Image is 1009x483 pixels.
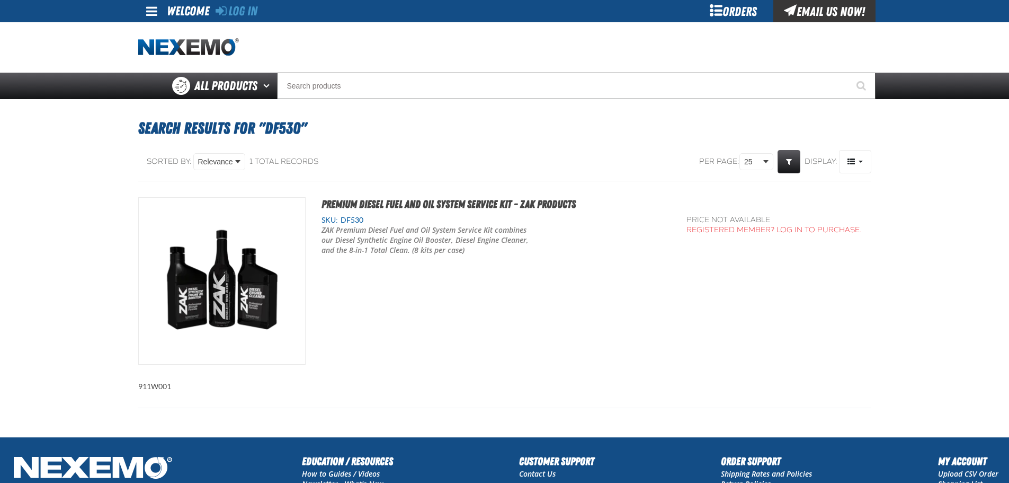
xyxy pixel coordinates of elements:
[139,198,305,364] img: Premium Diesel Fuel and Oil System Service Kit - ZAK Products
[686,215,862,225] div: Price not available
[277,73,876,99] input: Search
[778,150,800,173] a: Expand or Collapse Grid Filters
[519,469,556,479] a: Contact Us
[721,453,812,469] h2: Order Support
[849,73,876,99] button: Start Searching
[519,453,594,469] h2: Customer Support
[322,198,576,210] a: Premium Diesel Fuel and Oil System Service Kit - ZAK Products
[744,156,761,168] span: 25
[805,157,837,166] span: Display:
[322,215,671,225] div: SKU:
[839,150,871,173] button: Product Grid Views Toolbar
[686,225,862,234] a: Registered Member? Log In to purchase.
[138,38,239,57] a: Home
[721,469,812,479] a: Shipping Rates and Policies
[138,114,871,143] h1: Search Results for "df530"
[249,157,318,167] div: 1 total records
[216,4,257,19] a: Log In
[194,76,257,95] span: All Products
[840,151,871,173] span: Product Grid Views Toolbar
[699,157,739,167] span: Per page:
[338,216,363,224] span: DF530
[138,181,871,408] div: 911W001
[260,73,277,99] button: Open All Products pages
[938,453,998,469] h2: My Account
[147,157,192,166] span: Sorted By:
[302,469,380,479] a: How to Guides / Videos
[302,453,393,469] h2: Education / Resources
[138,38,239,57] img: Nexemo logo
[938,469,998,479] a: Upload CSV Order
[198,156,233,168] span: Relevance
[139,198,305,364] : View Details of the Premium Diesel Fuel and Oil System Service Kit - ZAK Products
[322,225,531,256] p: ZAK Premium Diesel Fuel and Oil System Service Kit combines our Diesel Synthetic Engine Oil Boost...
